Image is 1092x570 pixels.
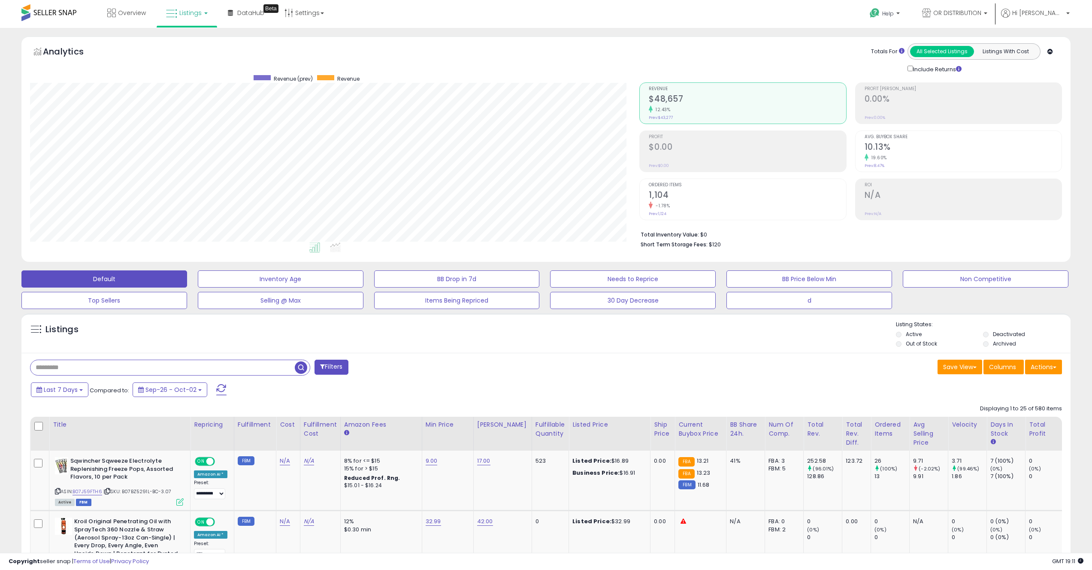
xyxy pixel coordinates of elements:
div: $0.30 min [344,526,415,534]
div: Velocity [952,420,983,429]
div: Tooltip anchor [263,4,278,13]
div: 9.91 [913,473,948,480]
span: 2025-10-10 19:11 GMT [1052,557,1083,565]
span: All listings currently available for purchase on Amazon [55,499,75,506]
div: Days In Stock [990,420,1022,438]
button: Top Sellers [21,292,187,309]
div: BB Share 24h. [730,420,761,438]
div: Min Price [426,420,470,429]
label: Active [906,330,922,338]
small: (96.01%) [813,465,834,472]
span: ON [196,518,206,526]
div: 0 [1029,534,1064,541]
small: FBM [678,480,695,489]
div: 7 (100%) [990,457,1025,465]
button: Non Competitive [903,270,1068,288]
span: $120 [709,240,721,249]
button: Sep-26 - Oct-02 [133,382,207,397]
div: $15.01 - $16.24 [344,482,415,489]
span: Revenue [337,75,360,82]
div: FBM: 2 [768,526,797,534]
div: 128.86 [807,473,842,480]
div: 0 [1029,518,1064,525]
img: 51FWNrG5JKL._SL40_.jpg [55,457,68,474]
small: Amazon Fees. [344,429,349,437]
span: Columns [989,363,1016,371]
b: Reduced Prof. Rng. [344,474,400,482]
div: ASIN: [55,457,184,505]
b: Listed Price: [572,517,611,525]
div: 123.72 [846,457,864,465]
small: (-2.02%) [919,465,940,472]
p: Listing States: [896,321,1071,329]
label: Deactivated [993,330,1025,338]
button: Columns [983,360,1024,374]
a: 9.00 [426,457,438,465]
div: 8% for <= $15 [344,457,415,465]
small: FBA [678,469,694,479]
div: seller snap | | [9,558,149,566]
a: 32.99 [426,517,441,526]
div: Include Returns [901,64,972,74]
div: Amazon AI * [194,531,227,539]
h2: 0.00% [865,94,1062,106]
span: Revenue [649,87,846,91]
div: Cost [280,420,296,429]
div: 15% for > $15 [344,465,415,473]
button: Items Being Repriced [374,292,540,309]
b: Listed Price: [572,457,611,465]
button: BB Drop in 7d [374,270,540,288]
span: OFF [214,518,227,526]
small: Prev: $43,277 [649,115,673,120]
button: Needs to Reprice [550,270,716,288]
div: Preset: [194,480,227,499]
div: 0.00 [846,518,864,525]
span: Last 7 Days [44,385,78,394]
small: Prev: 1,124 [649,211,666,216]
div: 1.86 [952,473,986,480]
span: 11.68 [698,481,710,489]
span: DataHub [237,9,264,17]
a: Help [863,1,908,28]
div: 0 [874,534,909,541]
b: Total Inventory Value: [641,231,699,238]
small: (0%) [990,465,1002,472]
div: 0 [807,518,842,525]
li: $0 [641,229,1056,239]
button: Filters [315,360,348,375]
h2: 10.13% [865,142,1062,154]
small: (0%) [874,526,886,533]
div: 12% [344,518,415,525]
button: BB Price Below Min [726,270,892,288]
b: Kroil Original Penetrating Oil with SprayTech 360 Nozzle & Straw (Aerosol Spray-13oz Can-Single) ... [74,518,178,567]
button: Inventory Age [198,270,363,288]
b: Short Term Storage Fees: [641,241,708,248]
div: 41% [730,457,758,465]
button: 30 Day Decrease [550,292,716,309]
a: N/A [304,517,314,526]
b: Business Price: [572,469,620,477]
div: Ordered Items [874,420,906,438]
b: Sqwincher Sqweeze Electrolyte Replenishing Freeze Pops, Assorted Flavors, 10 per Pack [70,457,175,483]
img: 31pv8cvH-dL._SL40_.jpg [55,518,72,535]
div: Repricing [194,420,230,429]
span: Ordered Items [649,183,846,188]
a: 17.00 [477,457,490,465]
small: -1.78% [653,203,670,209]
strong: Copyright [9,557,40,565]
div: 0.00 [654,457,668,465]
div: 0 [1029,473,1064,480]
small: (100%) [880,465,897,472]
span: Profit [PERSON_NAME] [865,87,1062,91]
a: Hi [PERSON_NAME] [1001,9,1070,28]
h2: $48,657 [649,94,846,106]
h5: Analytics [43,45,100,60]
a: 42.00 [477,517,493,526]
div: Preset: [194,541,227,560]
span: 13.21 [697,457,709,465]
small: Prev: 8.47% [865,163,884,168]
a: Terms of Use [73,557,110,565]
small: (0%) [1029,465,1041,472]
div: Current Buybox Price [678,420,723,438]
label: Archived [993,340,1016,347]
